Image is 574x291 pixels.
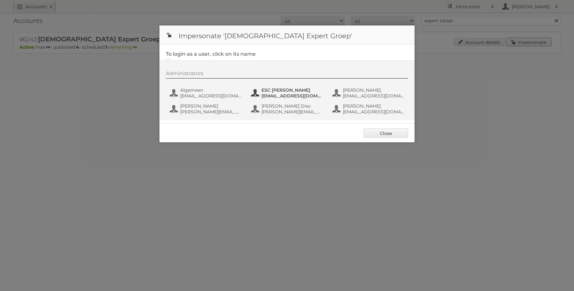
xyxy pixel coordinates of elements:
div: Administrators [166,70,408,79]
span: Algemeen [180,87,242,93]
button: [PERSON_NAME] Diez [PERSON_NAME][EMAIL_ADDRESS][DOMAIN_NAME] [250,103,325,115]
button: ESC [PERSON_NAME] [EMAIL_ADDRESS][DOMAIN_NAME] [250,87,325,99]
span: [EMAIL_ADDRESS][DOMAIN_NAME] [180,93,242,99]
span: [PERSON_NAME] Diez [261,103,323,109]
span: [EMAIL_ADDRESS][DOMAIN_NAME] [343,93,405,99]
h1: Impersonate '[DEMOGRAPHIC_DATA] Expert Groep' [159,25,415,45]
button: [PERSON_NAME] [PERSON_NAME][EMAIL_ADDRESS][DOMAIN_NAME] [169,103,244,115]
span: [PERSON_NAME] [180,103,242,109]
span: [PERSON_NAME][EMAIL_ADDRESS][DOMAIN_NAME] [261,109,323,115]
button: [PERSON_NAME] [EMAIL_ADDRESS][DOMAIN_NAME] [332,87,407,99]
a: Close [364,128,408,138]
span: [EMAIL_ADDRESS][DOMAIN_NAME] [261,93,323,99]
legend: To login as a user, click on its name [166,51,256,57]
button: [PERSON_NAME] [EMAIL_ADDRESS][DOMAIN_NAME] [332,103,407,115]
span: ESC [PERSON_NAME] [261,87,323,93]
span: [PERSON_NAME] [343,103,405,109]
span: [PERSON_NAME][EMAIL_ADDRESS][DOMAIN_NAME] [180,109,242,115]
span: [PERSON_NAME] [343,87,405,93]
button: Algemeen [EMAIL_ADDRESS][DOMAIN_NAME] [169,87,244,99]
span: [EMAIL_ADDRESS][DOMAIN_NAME] [343,109,405,115]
